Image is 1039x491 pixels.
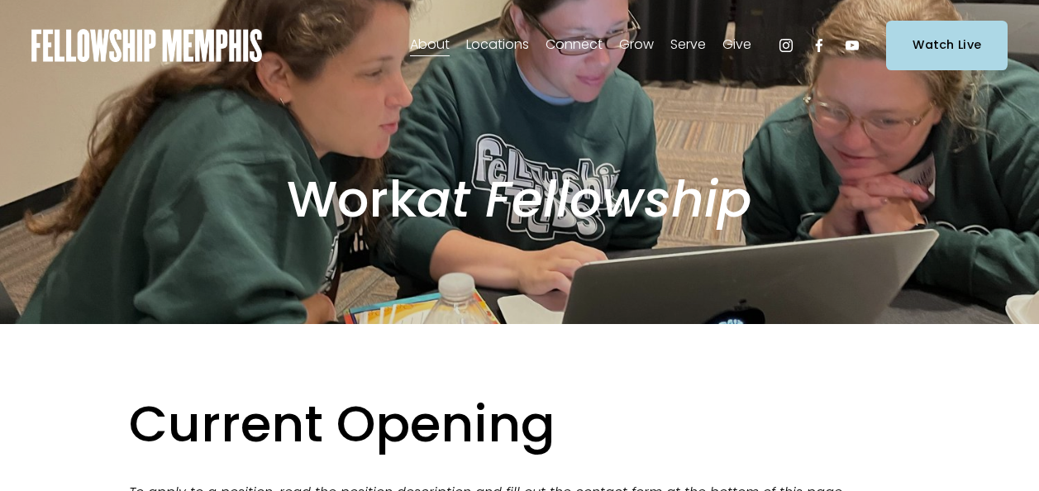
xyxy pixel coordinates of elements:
[670,32,706,59] a: folder dropdown
[466,33,529,57] span: Locations
[129,393,910,455] h1: Current Opening
[722,33,751,57] span: Give
[155,168,884,230] h1: Work
[546,32,603,59] a: folder dropdown
[410,32,450,59] a: folder dropdown
[417,164,752,234] em: at Fellowship
[410,33,450,57] span: About
[778,37,794,54] a: Instagram
[811,37,827,54] a: Facebook
[466,32,529,59] a: folder dropdown
[546,33,603,57] span: Connect
[619,33,654,57] span: Grow
[722,32,751,59] a: folder dropdown
[31,29,262,62] img: Fellowship Memphis
[844,37,860,54] a: YouTube
[886,21,1008,69] a: Watch Live
[670,33,706,57] span: Serve
[619,32,654,59] a: folder dropdown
